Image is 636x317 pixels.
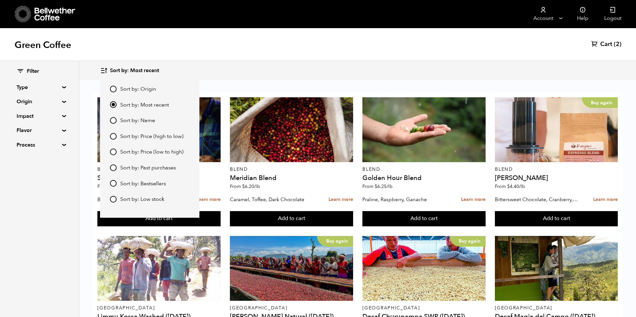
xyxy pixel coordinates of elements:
[110,149,117,155] input: Sort by: Price (low to high)
[362,211,485,226] button: Add to cart
[110,86,117,92] input: Sort by: Origin
[120,180,166,188] span: Sort by: Bestsellers
[329,193,353,207] a: Learn more
[362,306,485,310] p: [GEOGRAPHIC_DATA]
[495,183,525,190] span: From
[519,183,525,190] span: /lb
[110,180,117,187] input: Sort by: Bestsellers
[110,133,117,140] input: Sort by: Price (high to low)
[362,175,485,181] h4: Golden Hour Blend
[507,183,510,190] span: $
[196,193,221,207] a: Learn more
[120,196,164,203] span: Sort by: Low stock
[375,183,377,190] span: $
[120,117,155,124] span: Sort by: Name
[495,97,618,162] a: Buy again
[97,175,220,181] h4: Sunrise Blend
[461,193,486,207] a: Learn more
[97,195,181,204] p: Bittersweet Chocolate, Toasted Marshmallow, Candied Orange, Praline
[362,195,446,204] p: Praline, Raspberry, Ganache
[495,175,618,181] h4: [PERSON_NAME]
[110,101,117,108] input: Sort by: Most recent
[495,306,618,310] p: [GEOGRAPHIC_DATA]
[450,236,486,247] p: Buy again
[120,149,184,156] span: Sort by: Price (low to high)
[110,67,159,74] span: Sort by: Most recent
[582,97,618,108] p: Buy again
[17,126,62,134] summary: Flavor
[120,86,156,93] span: Sort by: Origin
[495,195,578,204] p: Bittersweet Chocolate, Cranberry, Toasted Walnut
[362,236,485,301] a: Buy again
[230,175,353,181] h4: Meridian Blend
[27,68,39,75] span: Filter
[17,141,62,149] summary: Process
[110,164,117,171] input: Sort by: Past purchases
[591,40,621,48] a: Cart (2)
[15,39,71,51] h1: Green Coffee
[375,183,393,190] bdi: 6.25
[97,306,220,310] p: [GEOGRAPHIC_DATA]
[17,98,62,106] summary: Origin
[254,183,260,190] span: /lb
[507,183,525,190] bdi: 4.40
[17,112,62,120] summary: Impact
[17,83,62,91] summary: Type
[230,211,353,226] button: Add to cart
[242,183,245,190] span: $
[362,167,485,172] p: Blend
[230,167,353,172] p: Blend
[230,195,313,204] p: Caramel, Toffee, Dark Chocolate
[317,236,353,247] p: Buy again
[120,164,176,172] span: Sort by: Past purchases
[230,183,260,190] span: From
[495,211,618,226] button: Add to cart
[97,183,128,190] span: From
[110,117,117,124] input: Sort by: Name
[230,306,353,310] p: [GEOGRAPHIC_DATA]
[230,236,353,301] a: Buy again
[97,211,220,226] button: Add to cart
[100,63,159,78] button: Sort by: Most recent
[362,183,393,190] span: From
[495,167,618,172] p: Blend
[600,40,612,48] span: Cart
[120,133,184,140] span: Sort by: Price (high to low)
[110,196,117,203] input: Sort by: Low stock
[120,102,169,109] span: Sort by: Most recent
[614,40,621,48] span: (2)
[97,167,220,172] p: Blend
[387,183,393,190] span: /lb
[242,183,260,190] bdi: 6.20
[593,193,618,207] a: Learn more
